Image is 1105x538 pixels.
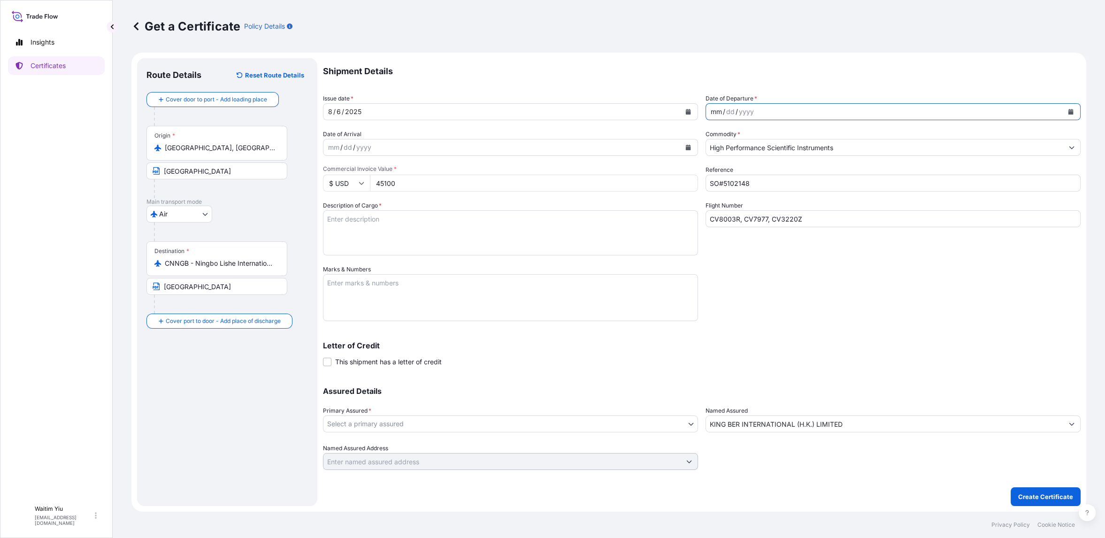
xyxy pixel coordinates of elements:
[166,95,267,104] span: Cover door to port - Add loading place
[323,453,681,470] input: Named Assured Address
[706,94,757,103] span: Date of Departure
[1037,521,1075,529] a: Cookie Notice
[166,316,281,326] span: Cover port to door - Add place of discharge
[710,106,723,117] div: month,
[1063,104,1078,119] button: Calendar
[35,505,93,513] p: Waitim Yiu
[323,406,371,415] span: Primary Assured
[681,104,696,119] button: Calendar
[146,162,287,179] input: Text to appear on certificate
[355,142,372,153] div: year,
[335,357,442,367] span: This shipment has a letter of credit
[681,140,696,155] button: Calendar
[706,415,1063,432] input: Assured Name
[323,58,1081,85] p: Shipment Details
[146,198,308,206] p: Main transport mode
[706,406,748,415] label: Named Assured
[706,165,733,175] label: Reference
[146,92,279,107] button: Cover door to port - Add loading place
[327,106,333,117] div: month,
[706,210,1081,227] input: Enter name
[327,142,340,153] div: month,
[8,56,105,75] a: Certificates
[232,68,308,83] button: Reset Route Details
[333,106,336,117] div: /
[146,314,292,329] button: Cover port to door - Add place of discharge
[323,415,698,432] button: Select a primary assured
[725,106,736,117] div: day,
[706,130,740,139] label: Commodity
[336,106,342,117] div: day,
[706,201,743,210] label: Flight Number
[343,142,353,153] div: day,
[340,142,343,153] div: /
[991,521,1030,529] a: Privacy Policy
[323,201,382,210] label: Description of Cargo
[31,38,54,47] p: Insights
[165,143,276,153] input: Origin
[723,106,725,117] div: /
[370,175,698,192] input: Enter amount
[706,175,1081,192] input: Enter booking reference
[323,444,388,453] label: Named Assured Address
[738,106,755,117] div: year,
[342,106,344,117] div: /
[323,130,361,139] span: Date of Arrival
[323,265,371,274] label: Marks & Numbers
[159,209,168,219] span: Air
[31,61,66,70] p: Certificates
[154,132,175,139] div: Origin
[1011,487,1081,506] button: Create Certificate
[1063,139,1080,156] button: Show suggestions
[323,342,1081,349] p: Letter of Credit
[146,206,212,223] button: Select transport
[327,419,404,429] span: Select a primary assured
[245,70,304,80] p: Reset Route Details
[353,142,355,153] div: /
[323,165,698,173] span: Commercial Invoice Value
[244,22,285,31] p: Policy Details
[131,19,240,34] p: Get a Certificate
[165,259,276,268] input: Destination
[1063,415,1080,432] button: Show suggestions
[17,511,26,520] span: W
[146,278,287,295] input: Text to appear on certificate
[146,69,201,81] p: Route Details
[8,33,105,52] a: Insights
[681,453,698,470] button: Show suggestions
[736,106,738,117] div: /
[1018,492,1073,501] p: Create Certificate
[706,139,1063,156] input: Type to search commodity
[323,94,353,103] span: Issue date
[35,515,93,526] p: [EMAIL_ADDRESS][DOMAIN_NAME]
[323,387,1081,395] p: Assured Details
[154,247,189,255] div: Destination
[344,106,362,117] div: year,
